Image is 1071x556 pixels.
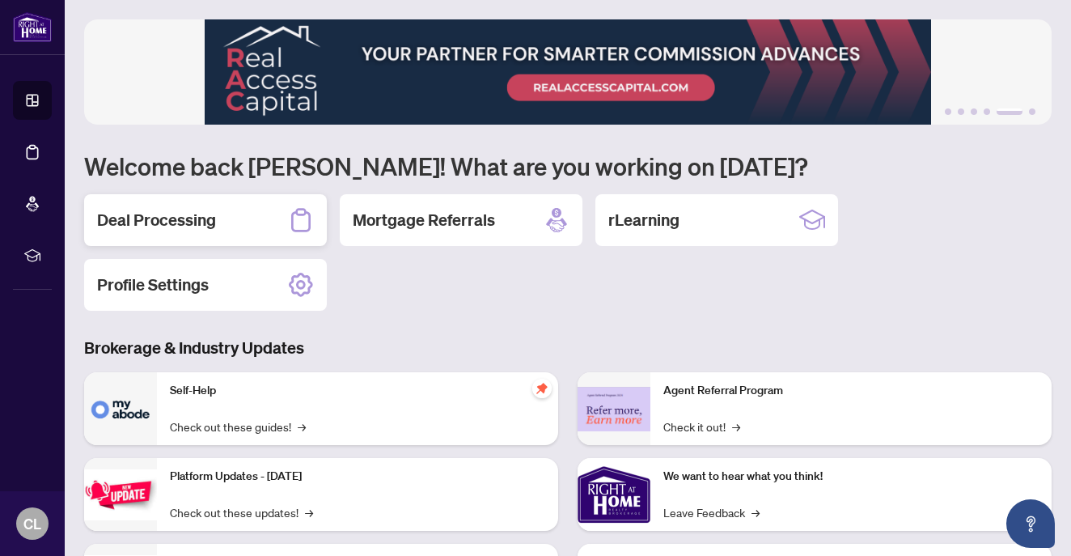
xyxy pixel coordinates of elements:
[971,108,977,115] button: 3
[578,458,650,531] img: We want to hear what you think!
[984,108,990,115] button: 4
[170,382,545,400] p: Self-Help
[1006,499,1055,548] button: Open asap
[997,108,1022,115] button: 5
[958,108,964,115] button: 2
[170,468,545,486] p: Platform Updates - [DATE]
[170,503,313,521] a: Check out these updates!→
[170,418,306,435] a: Check out these guides!→
[298,418,306,435] span: →
[84,372,157,445] img: Self-Help
[97,209,216,231] h2: Deal Processing
[1029,108,1035,115] button: 6
[945,108,951,115] button: 1
[305,503,313,521] span: →
[663,418,740,435] a: Check it out!→
[532,379,552,398] span: pushpin
[608,209,679,231] h2: rLearning
[23,512,41,535] span: CL
[663,468,1039,486] p: We want to hear what you think!
[732,418,740,435] span: →
[663,382,1039,400] p: Agent Referral Program
[663,503,760,521] a: Leave Feedback→
[84,19,1052,125] img: Slide 4
[751,503,760,521] span: →
[84,337,1052,359] h3: Brokerage & Industry Updates
[97,274,209,296] h2: Profile Settings
[578,387,650,431] img: Agent Referral Program
[353,209,495,231] h2: Mortgage Referrals
[84,151,1052,181] h1: Welcome back [PERSON_NAME]! What are you working on [DATE]?
[13,12,52,42] img: logo
[84,469,157,520] img: Platform Updates - July 21, 2025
